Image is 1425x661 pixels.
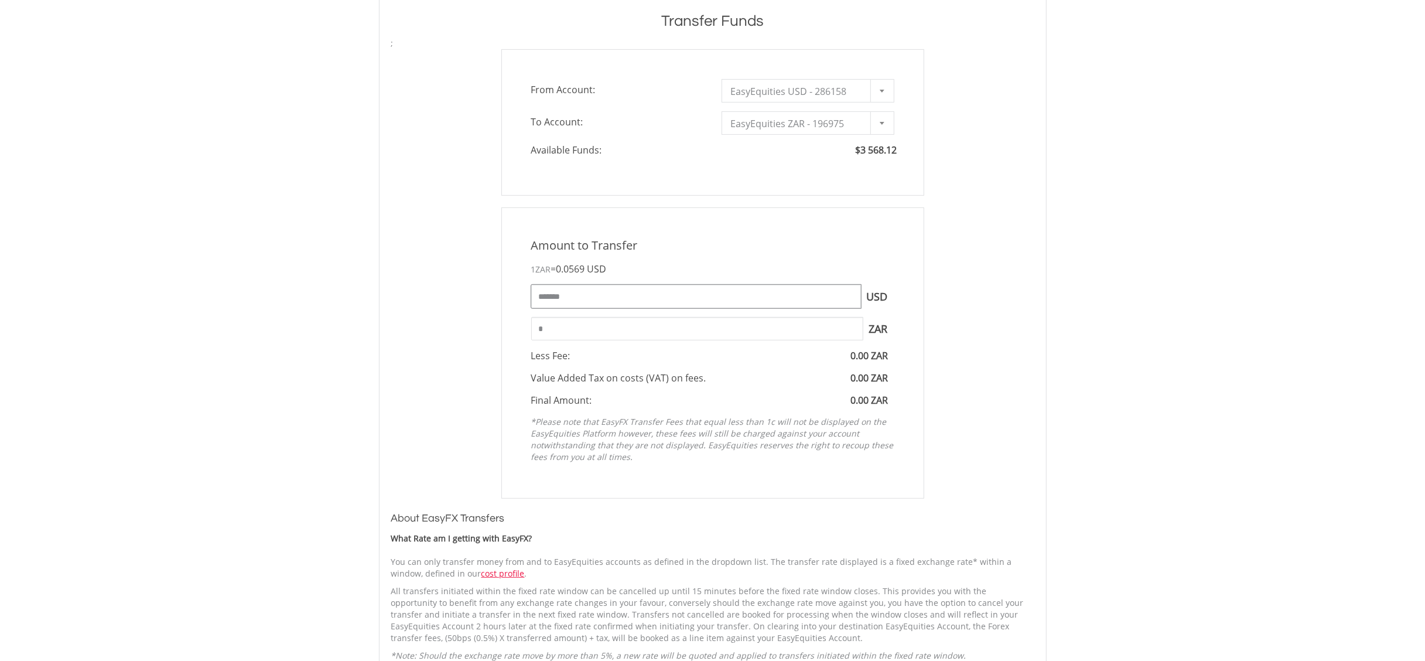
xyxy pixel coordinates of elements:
[731,80,867,103] span: EasyEquities USD - 286158
[391,533,1034,544] div: What Rate am I getting with EasyFX?
[536,264,551,275] span: ZAR
[391,11,1034,32] h1: Transfer Funds
[531,372,706,384] span: Value Added Tax on costs (VAT) on fees.
[861,285,894,308] span: USD
[731,112,867,135] span: EasyEquities ZAR - 196975
[391,585,1034,644] p: All transfers initiated within the fixed rate window can be cancelled up until 15 minutes before ...
[522,237,903,254] div: Amount to Transfer
[551,263,607,275] span: =
[851,372,889,384] span: 0.00 ZAR
[851,349,889,362] span: 0.00 ZAR
[856,144,897,156] span: $3 568.12
[531,264,551,275] span: 1
[531,394,592,407] span: Final Amount:
[522,79,713,100] span: From Account:
[531,349,570,362] span: Less Fee:
[391,556,1034,580] p: You can only transfer money from and to EasyEquities accounts as defined in the dropdown list. Th...
[391,510,1034,527] h3: About EasyFX Transfers
[391,650,966,661] em: *Note: Should the exchange rate move by more than 5%, a new rate will be quoted and applied to tr...
[587,263,607,275] span: USD
[863,317,894,340] span: ZAR
[556,263,585,275] span: 0.0569
[522,111,713,132] span: To Account:
[522,144,713,157] span: Available Funds:
[531,416,894,462] em: *Please note that EasyFX Transfer Fees that equal less than 1c will not be displayed on the EasyE...
[481,568,525,579] a: cost profile
[851,394,889,407] span: 0.00 ZAR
